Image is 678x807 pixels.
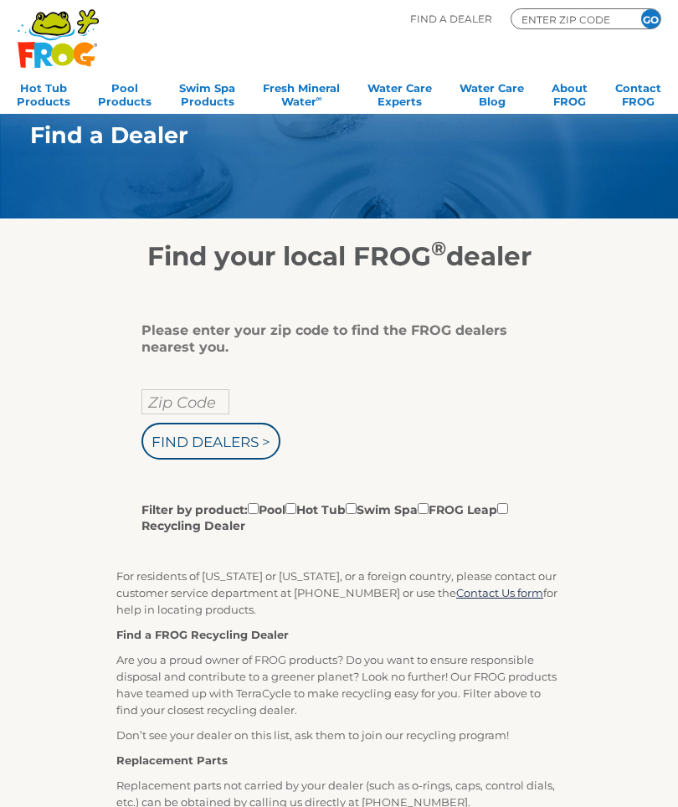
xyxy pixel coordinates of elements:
input: Filter by product:PoolHot TubSwim SpaFROG LeapRecycling Dealer [248,503,259,514]
div: Please enter your zip code to find the FROG dealers nearest you. [141,322,524,356]
h1: Find a Dealer [30,122,606,148]
p: For residents of [US_STATE] or [US_STATE], or a foreign country, please contact our customer serv... [116,568,562,618]
a: Fresh MineralWater∞ [263,76,340,110]
h2: Find your local FROG dealer [5,240,673,272]
input: Filter by product:PoolHot TubSwim SpaFROG LeapRecycling Dealer [497,503,508,514]
strong: Find a FROG Recycling Dealer [116,628,289,641]
input: GO [641,9,660,28]
p: Find A Dealer [410,8,492,29]
a: ContactFROG [615,76,661,110]
strong: Replacement Parts [116,753,228,767]
sup: ∞ [316,94,322,103]
a: Contact Us form [456,586,543,599]
input: Filter by product:PoolHot TubSwim SpaFROG LeapRecycling Dealer [418,503,429,514]
p: Are you a proud owner of FROG products? Do you want to ensure responsible disposal and contribute... [116,651,562,718]
input: Filter by product:PoolHot TubSwim SpaFROG LeapRecycling Dealer [285,503,296,514]
a: Swim SpaProducts [179,76,235,110]
a: AboutFROG [552,76,588,110]
input: Find Dealers > [141,423,280,460]
sup: ® [431,236,446,260]
input: Zip Code Form [520,12,620,27]
a: Water CareExperts [367,76,432,110]
p: Don’t see your dealer on this list, ask them to join our recycling program! [116,727,562,743]
a: Water CareBlog [460,76,524,110]
label: Filter by product: Pool Hot Tub Swim Spa FROG Leap Recycling Dealer [141,500,524,534]
a: PoolProducts [98,76,152,110]
a: Hot TubProducts [17,76,70,110]
input: Filter by product:PoolHot TubSwim SpaFROG LeapRecycling Dealer [346,503,357,514]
